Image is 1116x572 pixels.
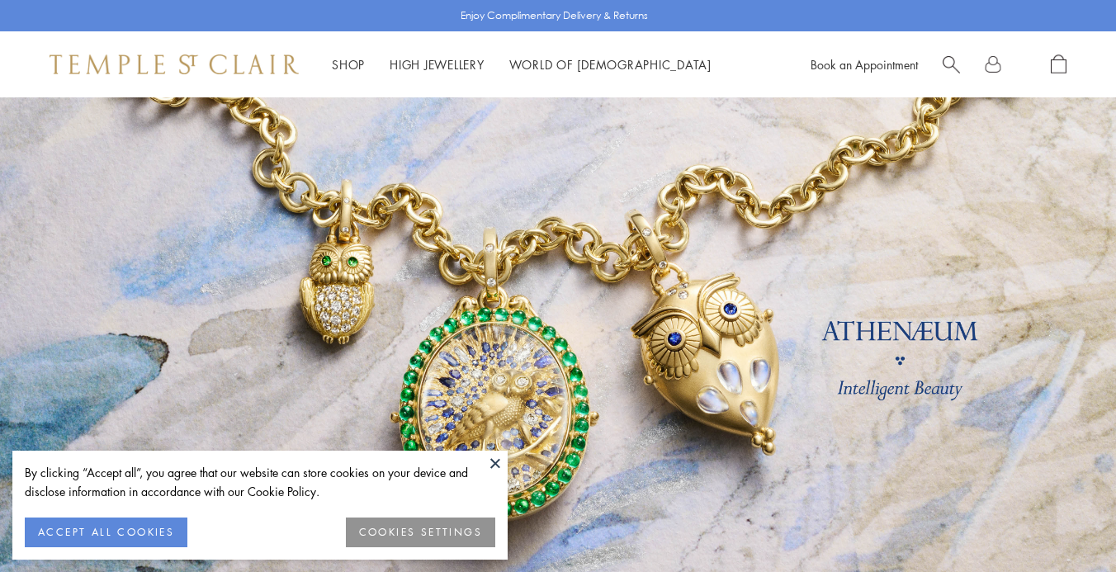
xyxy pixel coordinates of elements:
[390,56,485,73] a: High JewelleryHigh Jewellery
[50,54,299,74] img: Temple St. Clair
[332,54,712,75] nav: Main navigation
[1051,54,1066,75] a: Open Shopping Bag
[332,56,365,73] a: ShopShop
[509,56,712,73] a: World of [DEMOGRAPHIC_DATA]World of [DEMOGRAPHIC_DATA]
[943,54,960,75] a: Search
[25,518,187,547] button: ACCEPT ALL COOKIES
[25,463,495,501] div: By clicking “Accept all”, you agree that our website can store cookies on your device and disclos...
[346,518,495,547] button: COOKIES SETTINGS
[461,7,648,24] p: Enjoy Complimentary Delivery & Returns
[811,56,918,73] a: Book an Appointment
[1033,494,1099,555] iframe: Gorgias live chat messenger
